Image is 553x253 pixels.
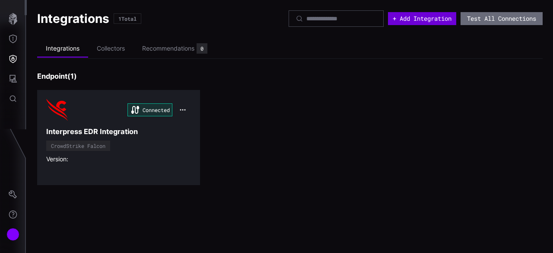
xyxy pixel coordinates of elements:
button: + Add Integration [388,12,456,25]
div: Recommendations [142,45,194,52]
div: 1 Total [118,16,137,21]
span: Version: [46,155,68,163]
button: Test All Connections [461,12,543,25]
img: CrowdStrike Falcon [46,99,68,121]
h3: Endpoint ( 1 ) [37,72,543,81]
li: Integrations [37,40,88,58]
div: 0 [200,46,203,51]
div: Connected [127,103,172,116]
h1: Integrations [37,11,109,26]
li: Collectors [88,40,133,57]
h3: Interpress EDR Integration [46,127,191,136]
div: CrowdStrike Falcon [51,143,105,148]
